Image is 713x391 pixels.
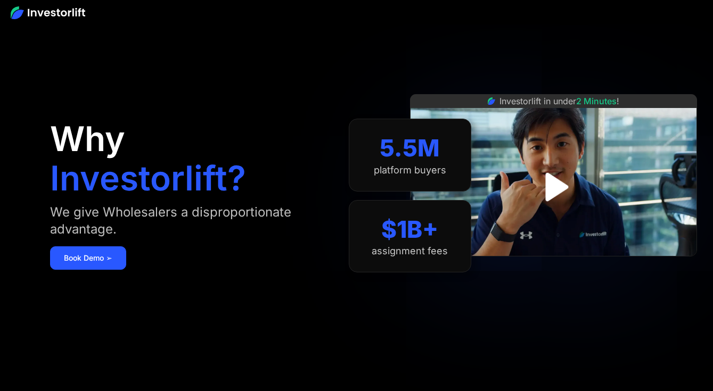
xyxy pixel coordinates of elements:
[50,161,246,195] h1: Investorlift?
[530,163,577,211] a: open lightbox
[372,245,448,257] div: assignment fees
[50,204,327,238] div: We give Wholesalers a disproportionate advantage.
[50,122,125,156] h1: Why
[50,246,126,270] a: Book Demo ➢
[473,262,633,274] iframe: Customer reviews powered by Trustpilot
[576,96,617,106] span: 2 Minutes
[499,95,619,107] div: Investorlift in under !
[381,215,438,244] div: $1B+
[380,134,440,162] div: 5.5M
[374,164,446,176] div: platform buyers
